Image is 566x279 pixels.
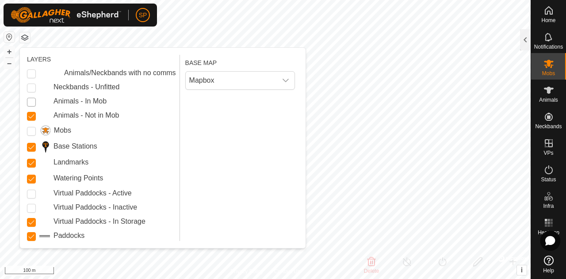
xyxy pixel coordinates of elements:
[277,72,294,89] div: dropdown trigger
[54,216,145,227] label: Virtual Paddocks - In Storage
[54,110,119,121] label: Animals - Not in Mob
[54,141,97,152] label: Base Stations
[54,82,119,92] label: Neckbands - Unfitted
[185,55,295,68] div: BASE MAP
[541,18,555,23] span: Home
[539,97,558,103] span: Animals
[517,265,527,275] button: i
[535,124,562,129] span: Neckbands
[54,188,132,199] label: Virtual Paddocks - Active
[54,157,88,168] label: Landmarks
[541,177,556,182] span: Status
[543,150,553,156] span: VPs
[274,268,300,275] a: Contact Us
[4,46,15,57] button: +
[4,58,15,69] button: –
[54,96,107,107] label: Animals - In Mob
[54,230,84,241] label: Paddocks
[531,252,566,277] a: Help
[54,125,71,136] label: Mobs
[19,32,30,43] button: Map Layers
[230,268,264,275] a: Privacy Policy
[11,7,121,23] img: Gallagher Logo
[534,44,563,50] span: Notifications
[186,72,277,89] span: Mapbox
[542,71,555,76] span: Mobs
[27,55,176,64] div: LAYERS
[64,68,176,78] label: Animals/Neckbands with no comms
[543,268,554,273] span: Help
[543,203,554,209] span: Infra
[4,32,15,42] button: Reset Map
[54,202,137,213] label: Virtual Paddocks - Inactive
[54,173,103,183] label: Watering Points
[538,230,559,235] span: Heatmap
[521,266,523,274] span: i
[139,11,147,20] span: SP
